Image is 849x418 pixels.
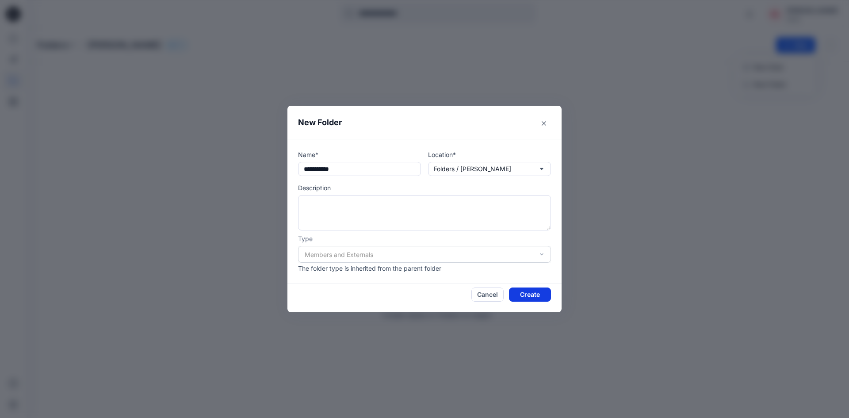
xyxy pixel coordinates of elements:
button: Create [509,288,551,302]
p: Name* [298,150,421,159]
header: New Folder [287,106,562,139]
p: Description [298,183,551,192]
button: Close [537,116,551,130]
p: Location* [428,150,551,159]
p: Type [298,234,551,243]
button: Folders / [PERSON_NAME] [428,162,551,176]
button: Cancel [471,288,504,302]
p: Folders / [PERSON_NAME] [434,164,511,174]
p: The folder type is inherited from the parent folder [298,264,551,273]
